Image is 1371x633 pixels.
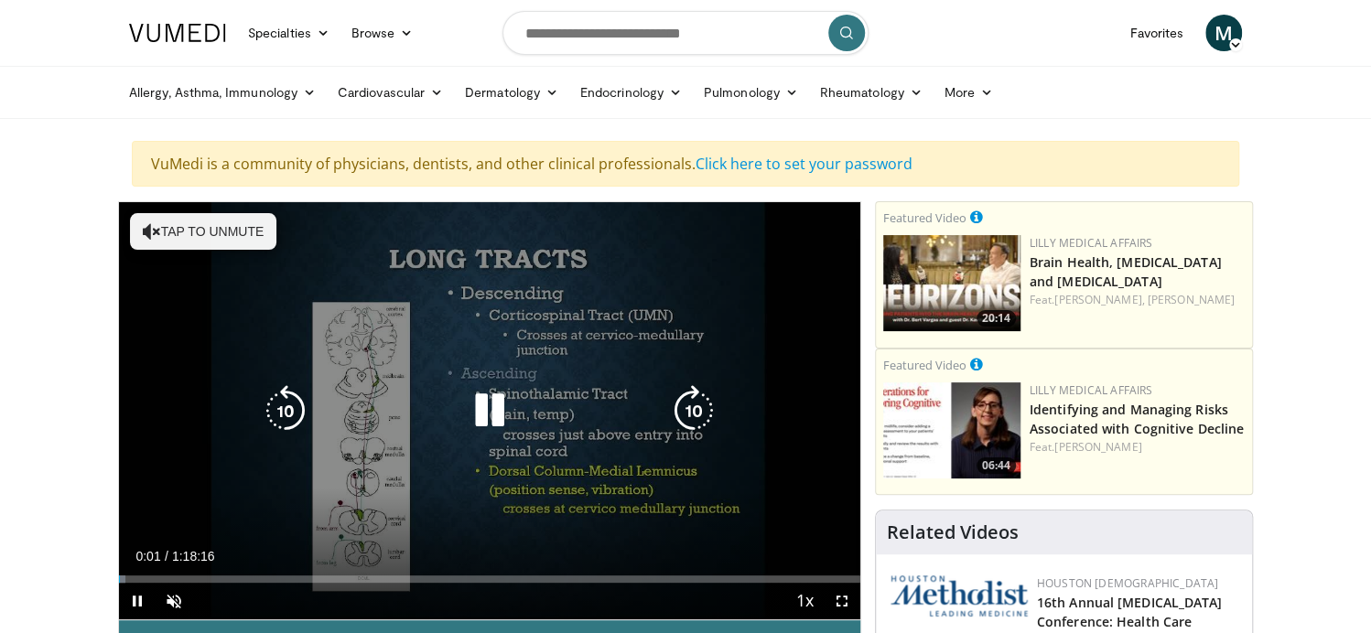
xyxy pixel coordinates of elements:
[883,209,966,226] small: Featured Video
[119,202,860,620] video-js: Video Player
[237,15,340,51] a: Specialties
[1148,292,1235,307] a: [PERSON_NAME]
[883,382,1020,478] a: 06:44
[977,457,1016,474] span: 06:44
[135,549,160,563] span: 0:01
[883,235,1020,331] img: ca157f26-4c4a-49fd-8611-8e91f7be245d.png.150x105_q85_crop-smart_upscale.jpg
[1205,15,1242,51] a: M
[327,74,454,111] a: Cardiovascular
[119,583,156,619] button: Pause
[977,310,1016,327] span: 20:14
[1030,292,1245,308] div: Feat.
[824,583,860,619] button: Fullscreen
[1037,575,1218,591] a: Houston [DEMOGRAPHIC_DATA]
[156,583,192,619] button: Unmute
[130,213,276,250] button: Tap to unmute
[693,74,809,111] a: Pulmonology
[454,74,569,111] a: Dermatology
[891,575,1028,617] img: 5e4488cc-e109-4a4e-9fd9-73bb9237ee91.png.150x105_q85_autocrop_double_scale_upscale_version-0.2.png
[569,74,693,111] a: Endocrinology
[118,74,327,111] a: Allergy, Asthma, Immunology
[119,575,860,583] div: Progress Bar
[129,24,226,42] img: VuMedi Logo
[787,583,824,619] button: Playback Rate
[934,74,1004,111] a: More
[1030,235,1153,251] a: Lilly Medical Affairs
[883,382,1020,478] img: fc5f84e2-5eb7-4c65-9fa9-08971b8c96b8.jpg.150x105_q85_crop-smart_upscale.jpg
[1118,15,1194,51] a: Favorites
[165,549,168,563] span: /
[1030,439,1245,456] div: Feat.
[883,357,966,373] small: Featured Video
[502,11,869,55] input: Search topics, interventions
[132,141,1239,187] div: VuMedi is a community of physicians, dentists, and other clinical professionals.
[696,154,912,174] a: Click here to set your password
[1054,439,1141,455] a: [PERSON_NAME]
[1054,292,1144,307] a: [PERSON_NAME],
[1030,382,1153,398] a: Lilly Medical Affairs
[883,235,1020,331] a: 20:14
[809,74,934,111] a: Rheumatology
[340,15,425,51] a: Browse
[1030,253,1222,290] a: Brain Health, [MEDICAL_DATA] and [MEDICAL_DATA]
[172,549,215,563] span: 1:18:16
[1030,401,1244,437] a: Identifying and Managing Risks Associated with Cognitive Decline
[887,521,1019,543] h4: Related Videos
